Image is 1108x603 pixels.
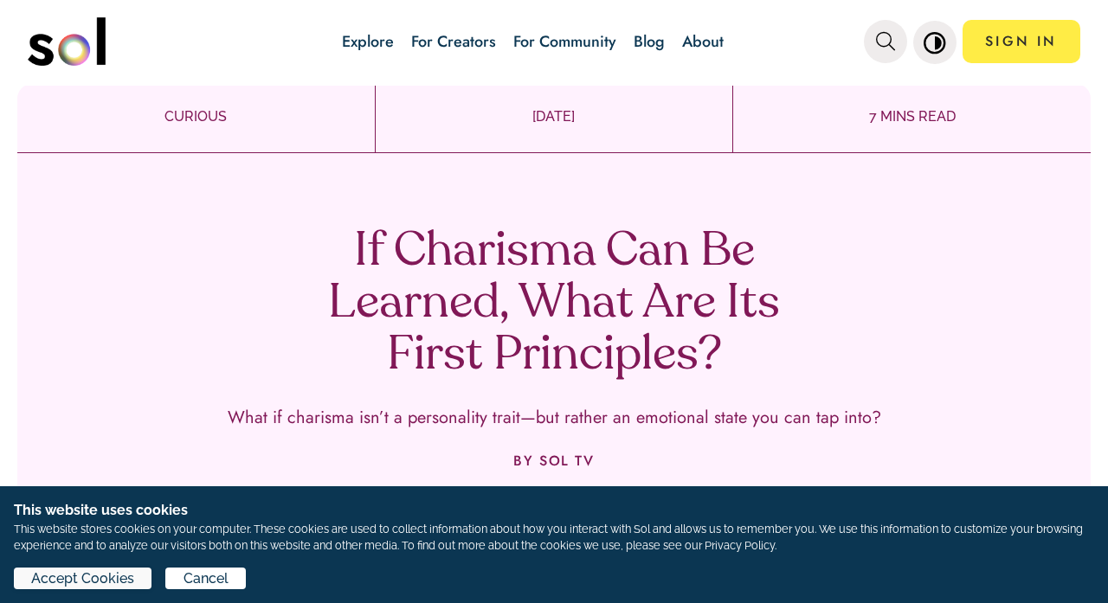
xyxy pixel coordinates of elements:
p: [DATE] [376,106,733,127]
a: Blog [634,30,665,53]
button: Accept Cookies [14,568,151,589]
nav: main navigation [28,11,1080,72]
h1: If Charisma Can Be Learned, What Are Its First Principles? [299,227,809,382]
a: Explore [342,30,394,53]
p: This website stores cookies on your computer. These cookies are used to collect information about... [14,521,1094,554]
a: SIGN IN [963,20,1080,63]
a: For Creators [411,30,496,53]
img: logo [28,17,106,66]
p: What if charisma isn’t a personality trait—but rather an emotional state you can tap into? [228,408,881,427]
a: For Community [513,30,616,53]
h1: This website uses cookies [14,500,1094,521]
span: Accept Cookies [31,568,134,589]
button: Cancel [165,568,245,589]
p: 7 MINS READ [733,106,1091,127]
a: About [682,30,724,53]
p: CURIOUS [17,106,375,127]
span: Cancel [184,568,229,589]
p: BY SOL TV [513,453,594,469]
